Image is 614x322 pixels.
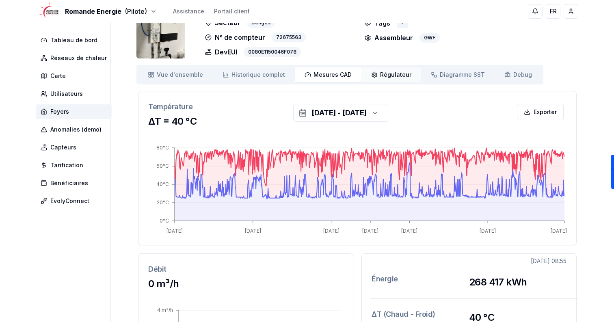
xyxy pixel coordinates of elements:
h3: Énergie [372,273,469,289]
a: Assistance [173,7,204,15]
a: Utilisateurs [36,86,115,101]
a: Debug [495,67,542,82]
tspan: [DATE] [166,228,183,234]
tspan: 0°C [160,218,169,224]
div: [DATE] 08:55 [531,257,566,265]
span: Historique complet [231,71,285,79]
tspan: 60°C [156,163,169,169]
button: Exporter [517,104,564,120]
tspan: 20°C [157,199,169,205]
a: Tableau de bord [36,33,115,48]
span: Tarification [50,161,83,169]
span: EvolyConnect [50,197,89,205]
tspan: [DATE] [480,228,496,234]
h3: Température [148,101,566,112]
img: Romande Energie Logo [36,2,62,18]
p: Assembleur [365,33,413,43]
tspan: [DATE] [401,228,417,234]
span: Carte [50,72,66,80]
span: (Pilote) [125,6,147,16]
tspan: [DATE] [551,228,567,234]
span: FR [550,7,557,15]
tspan: [DATE] [323,228,339,234]
span: Foyers [50,108,69,116]
span: Vue d'ensemble [157,71,203,79]
div: GWF [419,33,440,43]
a: Bénéficiaires [36,176,115,190]
button: Romande Energie(Pilote) [36,5,157,18]
h3: ΔT = 40 °C [148,115,566,128]
div: - [397,19,408,28]
span: Bénéficiaires [50,179,88,187]
a: EvolyConnect [36,194,115,208]
tspan: 80°C [156,145,169,151]
div: [DATE] - [DATE] [311,107,367,119]
div: 72675563 [272,32,306,42]
h3: 268 417 kWh [469,276,566,289]
span: Debug [513,71,532,79]
a: Carte [36,69,115,83]
a: Tarification [36,158,115,173]
h3: 0 m³/h [148,277,343,290]
a: Historique complet [213,67,295,82]
a: Mesures CAD [295,67,361,82]
span: Capteurs [50,143,76,151]
a: Réseaux de chaleur [36,51,115,65]
button: FR [546,4,560,19]
a: Anomalies (demo) [36,122,115,137]
span: Tableau de bord [50,36,97,44]
span: Utilisateurs [50,90,83,98]
span: Diagramme SST [440,71,485,79]
tspan: 40°C [156,181,169,187]
div: 0080E1150046F078 [244,47,301,57]
span: Romande Energie [65,6,121,16]
a: Diagramme SST [421,67,495,82]
button: [DATE] - [DATE] [293,104,388,122]
tspan: [DATE] [362,228,378,234]
a: Foyers [36,104,115,119]
p: DevEUI [205,47,237,57]
a: Régulateur [361,67,421,82]
h3: Débit [148,264,343,275]
p: N° de compteur [205,32,265,42]
tspan: 4 m³/h [157,307,173,313]
a: Vue d'ensemble [138,67,213,82]
span: Régulateur [380,71,411,79]
a: Portail client [214,7,250,15]
span: Réseaux de chaleur [50,54,107,62]
span: Anomalies (demo) [50,125,102,134]
span: Mesures CAD [313,71,352,79]
a: Capteurs [36,140,115,155]
tspan: [DATE] [245,228,261,234]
